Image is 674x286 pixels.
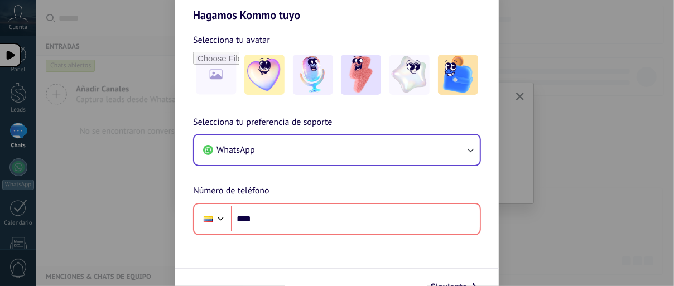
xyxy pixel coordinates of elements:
[193,115,333,130] span: Selecciona tu preferencia de soporte
[194,135,480,165] button: WhatsApp
[198,207,219,231] div: Ecuador: + 593
[389,55,430,95] img: -4.jpeg
[244,55,285,95] img: -1.jpeg
[293,55,333,95] img: -2.jpeg
[193,33,270,47] span: Selecciona tu avatar
[341,55,381,95] img: -3.jpeg
[216,144,255,156] span: WhatsApp
[438,55,478,95] img: -5.jpeg
[193,184,269,198] span: Número de teléfono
